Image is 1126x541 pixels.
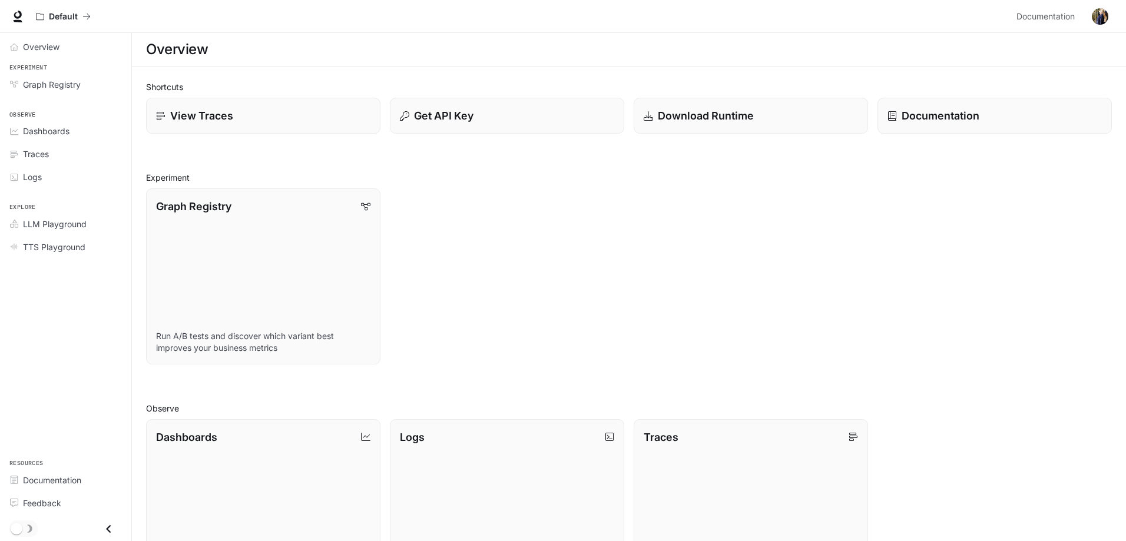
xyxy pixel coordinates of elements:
[146,81,1112,93] h2: Shortcuts
[156,330,370,354] p: Run A/B tests and discover which variant best improves your business metrics
[5,36,127,57] a: Overview
[95,517,122,541] button: Close drawer
[170,108,233,124] p: View Traces
[902,108,979,124] p: Documentation
[23,41,59,53] span: Overview
[23,78,81,91] span: Graph Registry
[5,470,127,490] a: Documentation
[146,402,1112,414] h2: Observe
[1092,8,1108,25] img: User avatar
[146,188,380,364] a: Graph RegistryRun A/B tests and discover which variant best improves your business metrics
[658,108,754,124] p: Download Runtime
[1088,5,1112,28] button: User avatar
[146,98,380,134] a: View Traces
[644,429,678,445] p: Traces
[49,12,78,22] p: Default
[23,218,87,230] span: LLM Playground
[5,121,127,141] a: Dashboards
[400,429,425,445] p: Logs
[877,98,1112,134] a: Documentation
[390,98,624,134] button: Get API Key
[5,144,127,164] a: Traces
[634,98,868,134] a: Download Runtime
[23,148,49,160] span: Traces
[5,237,127,257] a: TTS Playground
[23,171,42,183] span: Logs
[23,497,61,509] span: Feedback
[156,429,217,445] p: Dashboards
[5,214,127,234] a: LLM Playground
[5,74,127,95] a: Graph Registry
[11,522,22,535] span: Dark mode toggle
[146,171,1112,184] h2: Experiment
[1016,9,1075,24] span: Documentation
[23,125,69,137] span: Dashboards
[23,241,85,253] span: TTS Playground
[156,198,231,214] p: Graph Registry
[5,493,127,513] a: Feedback
[146,38,208,61] h1: Overview
[5,167,127,187] a: Logs
[31,5,96,28] button: All workspaces
[1012,5,1084,28] a: Documentation
[23,474,81,486] span: Documentation
[414,108,473,124] p: Get API Key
